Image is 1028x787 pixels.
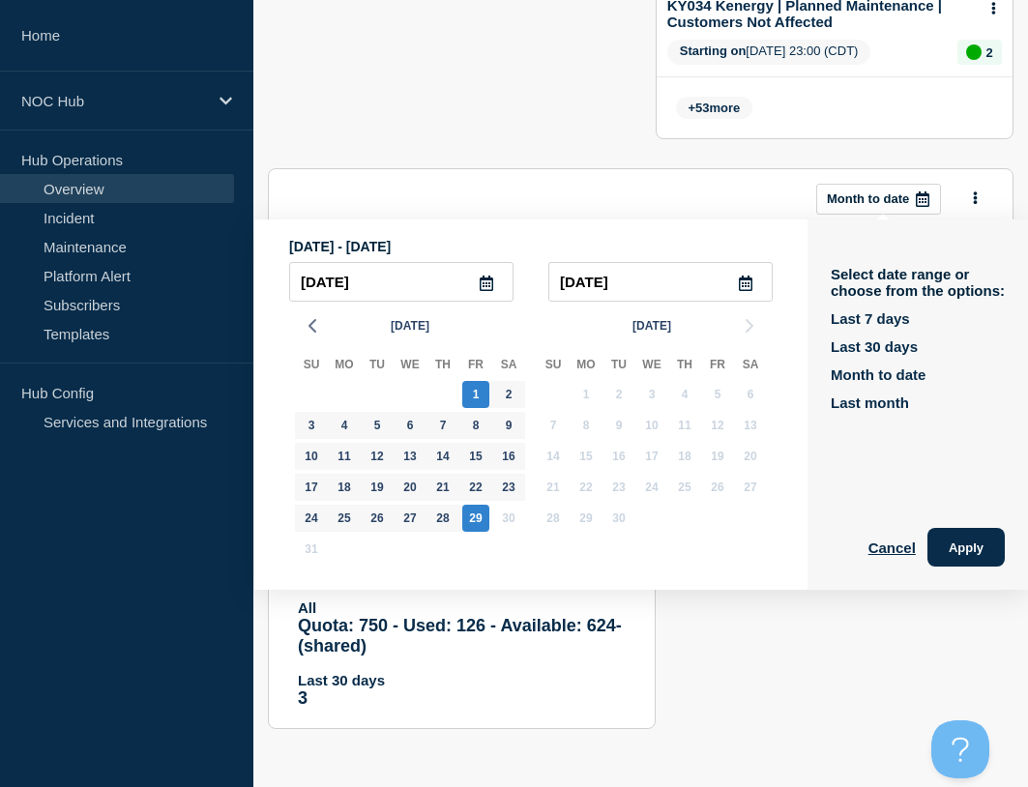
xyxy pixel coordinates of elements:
[931,720,989,778] iframe: Help Scout Beacon - Open
[831,394,909,411] button: Last month
[298,599,626,616] p: All
[831,366,925,383] button: Month to date
[827,191,909,206] p: Month to date
[676,97,753,119] span: + more
[289,239,773,254] p: [DATE] - [DATE]
[695,101,709,115] span: 53
[298,616,622,656] span: Quota: 750 - Used: 126 - Available: 624 - (shared)
[289,262,514,302] input: YYYY-MM-DD
[831,338,918,355] button: Last 30 days
[831,310,910,327] button: Last 7 days
[548,262,773,302] input: YYYY-MM-DD
[816,184,941,215] button: Month to date
[985,45,992,60] p: 2
[927,528,1005,567] button: Apply
[868,528,916,567] button: Cancel
[298,688,626,709] p: 3
[831,266,1005,299] p: Select date range or choose from the options:
[667,40,871,65] span: [DATE] 23:00 (CDT)
[680,44,747,58] span: Starting on
[298,672,626,688] p: Last 30 days
[966,44,982,60] div: up
[21,93,207,109] p: NOC Hub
